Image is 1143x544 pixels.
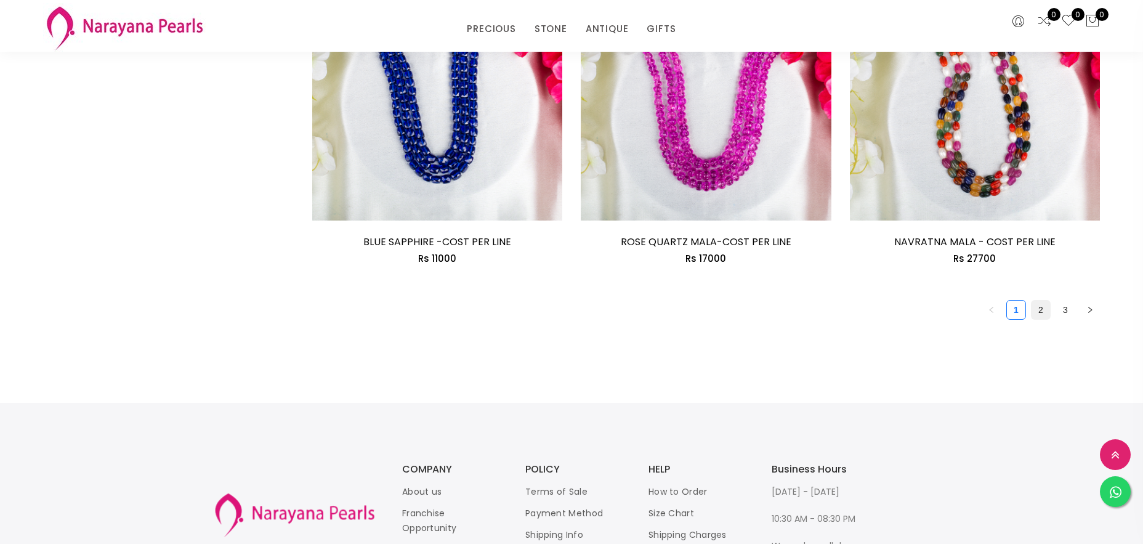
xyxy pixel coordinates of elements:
a: Shipping Charges [648,529,727,541]
a: Franchise Opportunity [402,507,456,534]
li: 1 [1006,300,1026,320]
h3: COMPANY [402,465,501,474]
a: 1 [1007,301,1025,319]
span: left [988,306,995,314]
li: 3 [1056,300,1075,320]
span: Rs 27700 [953,252,996,265]
h3: POLICY [525,465,624,474]
a: ANTIQUE [586,20,629,38]
a: PRECIOUS [467,20,515,38]
span: 0 [1048,8,1060,21]
a: Shipping Info [525,529,583,541]
a: ROSE QUARTZ MALA-COST PER LINE [621,235,791,249]
a: 3 [1056,301,1075,319]
a: 0 [1037,14,1052,30]
a: STONE [535,20,567,38]
p: [DATE] - [DATE] [772,484,870,499]
button: right [1080,300,1100,320]
li: Next Page [1080,300,1100,320]
a: GIFTS [647,20,676,38]
span: Rs 11000 [418,252,456,265]
li: 2 [1031,300,1051,320]
a: How to Order [648,485,708,498]
h3: Business Hours [772,465,870,474]
a: 0 [1061,14,1076,30]
a: 2 [1032,301,1050,319]
button: 0 [1085,14,1100,30]
a: Terms of Sale [525,485,588,498]
a: Size Chart [648,507,694,519]
p: 10:30 AM - 08:30 PM [772,511,870,526]
a: About us [402,485,442,498]
h3: HELP [648,465,747,474]
a: BLUE SAPPHIRE -COST PER LINE [363,235,511,249]
a: NAVRATNA MALA - COST PER LINE [894,235,1056,249]
span: 0 [1072,8,1084,21]
span: right [1086,306,1094,314]
span: 0 [1096,8,1109,21]
a: Payment Method [525,507,603,519]
button: left [982,300,1001,320]
span: Rs 17000 [685,252,726,265]
li: Previous Page [982,300,1001,320]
